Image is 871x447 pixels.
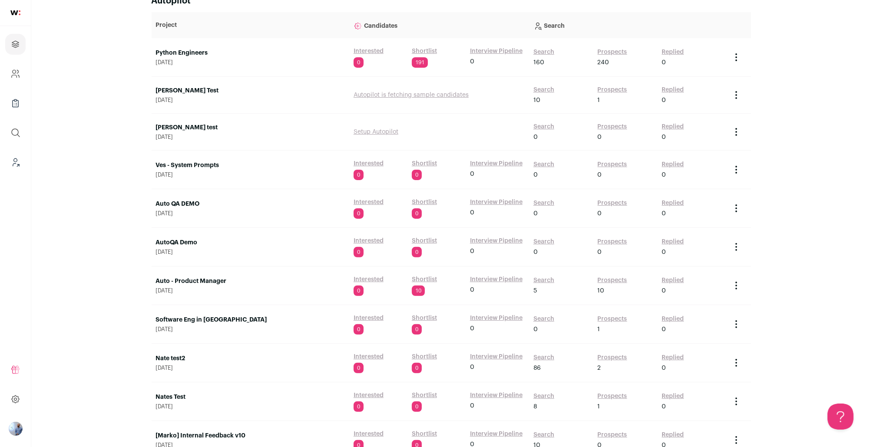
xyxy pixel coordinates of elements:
img: 97332-medium_jpg [9,422,23,436]
a: Interested [354,352,384,361]
a: Search [533,160,554,169]
a: Replied [662,85,684,94]
a: Replied [662,122,684,131]
a: [Marko] Internal Feedback v10 [156,431,345,440]
img: wellfound-shorthand-0d5821cbd27db2630d0214b213865d53afaa358527fdda9d0ea32b1df1b89c2c.svg [10,10,20,15]
a: Replied [662,276,684,285]
span: 0 [470,401,474,410]
span: 0 [354,247,364,257]
a: Prospects [598,276,627,285]
span: 0 [354,363,364,373]
a: Company Lists [5,93,26,114]
span: [DATE] [156,326,345,333]
span: 0 [470,208,474,217]
p: Candidates [354,16,525,34]
a: Shortlist [412,275,437,284]
span: [DATE] [156,210,345,217]
button: Project Actions [731,203,742,214]
span: 0 [354,170,364,180]
span: 1 [598,96,600,105]
a: Prospects [598,48,627,56]
span: 5 [533,286,537,295]
span: 0 [412,324,422,335]
a: Interview Pipeline [470,314,523,322]
span: 0 [412,247,422,257]
a: Interested [354,430,384,438]
span: 0 [533,209,538,218]
a: Interview Pipeline [470,237,523,245]
a: Replied [662,48,684,56]
a: Auto QA DEMO [156,200,345,208]
a: Search [533,315,554,323]
a: Nate test2 [156,354,345,363]
a: Company and ATS Settings [5,63,26,84]
span: 0 [662,286,666,295]
a: Prospects [598,199,627,207]
a: Search [533,431,554,439]
a: Shortlist [412,237,437,245]
a: Replied [662,315,684,323]
span: 0 [354,286,364,296]
a: Interested [354,237,384,245]
span: 160 [533,58,544,67]
a: Interested [354,314,384,322]
a: Autopilot is fetching sample candidates [354,92,469,98]
a: Search [533,237,554,246]
span: 10 [598,286,605,295]
span: 0 [412,170,422,180]
a: Interview Pipeline [470,159,523,168]
a: AutoQA Demo [156,238,345,247]
span: 1 [598,402,600,411]
iframe: Toggle Customer Support [828,404,854,430]
a: Search [533,122,554,131]
a: Leads (Backoffice) [5,152,26,173]
a: Setup Autopilot [354,129,398,135]
a: Shortlist [412,159,437,168]
span: 0 [470,286,474,294]
span: [DATE] [156,97,345,104]
span: 10 [412,286,425,296]
a: Replied [662,237,684,246]
a: Shortlist [412,47,437,56]
span: 0 [533,325,538,334]
span: [DATE] [156,59,345,66]
a: Prospects [598,85,627,94]
span: 0 [412,401,422,412]
span: [DATE] [156,171,345,178]
a: Auto - Product Manager [156,277,345,286]
a: Software Eng in [GEOGRAPHIC_DATA] [156,316,345,324]
a: Search [533,276,554,285]
a: Prospects [598,392,627,401]
span: 0 [412,208,422,219]
span: 0 [598,248,602,256]
button: Project Actions [731,435,742,445]
a: Replied [662,392,684,401]
span: [DATE] [156,287,345,294]
a: Shortlist [412,198,437,207]
span: 0 [354,324,364,335]
a: Search [533,85,554,94]
span: 0 [598,209,602,218]
a: Search [533,353,554,362]
a: Nates Test [156,393,345,401]
button: Project Actions [731,319,742,329]
span: 0 [662,209,666,218]
a: Prospects [598,431,627,439]
button: Project Actions [731,52,742,62]
a: Ves - System Prompts [156,161,345,170]
a: Interview Pipeline [470,391,523,400]
span: 0 [354,401,364,412]
a: Shortlist [412,391,437,400]
span: 0 [354,208,364,219]
span: 2 [598,364,601,372]
a: Interested [354,159,384,168]
span: 8 [533,402,537,411]
span: 240 [598,58,609,67]
span: 10 [533,96,540,105]
a: Shortlist [412,430,437,438]
span: 0 [662,325,666,334]
a: Interview Pipeline [470,430,523,438]
span: 0 [354,57,364,68]
span: 0 [662,248,666,256]
span: 1 [598,325,600,334]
